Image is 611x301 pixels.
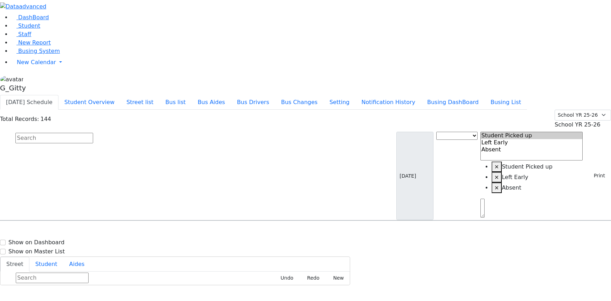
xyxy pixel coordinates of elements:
select: Default select example [555,110,611,121]
a: Student [11,22,40,29]
span: New Calendar [17,59,56,66]
a: New Calendar [11,55,611,69]
span: 144 [40,116,51,122]
button: Notification History [355,95,421,110]
button: Aides [63,257,91,272]
button: Undo [273,273,297,283]
a: Busing System [11,48,60,54]
span: × [494,163,499,170]
button: Remove item [492,183,502,193]
label: Show on Master List [8,247,65,256]
button: Bus Aides [192,95,231,110]
span: × [494,174,499,180]
span: Busing System [18,48,60,54]
button: Bus list [159,95,192,110]
textarea: Search [480,199,485,218]
button: Street list [120,95,159,110]
button: Busing DashBoard [421,95,485,110]
span: Student Picked up [502,163,553,170]
span: School YR 25-26 [555,121,600,128]
li: Absent [492,183,583,193]
option: Student Picked up [481,132,583,139]
span: × [494,184,499,191]
span: Student [18,22,40,29]
li: Student Picked up [492,162,583,172]
button: Busing List [485,95,527,110]
button: Remove item [492,172,502,183]
option: Absent [481,146,583,153]
button: Setting [324,95,355,110]
span: DashBoard [18,14,49,21]
button: Student Overview [58,95,120,110]
span: Staff [18,31,31,37]
button: New [325,273,347,283]
button: Redo [299,273,322,283]
span: New Report [18,39,51,46]
span: Left Early [502,174,528,180]
option: Left Early [481,139,583,146]
a: Staff [11,31,31,37]
a: New Report [11,39,51,46]
a: DashBoard [11,14,49,21]
input: Search [16,273,89,283]
button: Bus Drivers [231,95,275,110]
button: Print [585,170,608,181]
label: Show on Dashboard [8,238,64,247]
span: Absent [502,184,521,191]
button: Remove item [492,162,502,172]
button: Student [29,257,63,272]
button: Bus Changes [275,95,324,110]
input: Search [15,133,93,143]
div: Street [0,272,350,285]
button: Street [0,257,29,272]
li: Left Early [492,172,583,183]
